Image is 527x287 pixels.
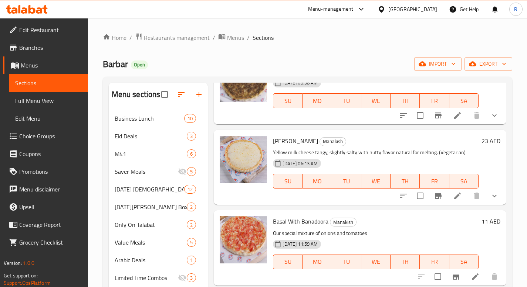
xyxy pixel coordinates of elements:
[115,273,178,282] span: Limited Time Combos
[23,258,34,268] span: 1.0.0
[332,174,361,189] button: TU
[185,115,196,122] span: 10
[486,187,503,205] button: show more
[187,257,196,264] span: 1
[468,187,486,205] button: delete
[464,57,512,71] button: export
[280,79,321,86] span: [DATE] 05:58 AM
[276,176,300,187] span: SU
[131,62,148,68] span: Open
[276,96,300,106] span: SU
[185,186,196,193] span: 12
[19,43,82,52] span: Branches
[109,216,208,234] div: Only On Talabat2
[420,93,449,108] button: FR
[273,255,303,269] button: SU
[449,93,479,108] button: SA
[361,93,391,108] button: WE
[305,96,329,106] span: MO
[19,238,82,247] span: Grocery Checklist
[115,132,187,141] span: Eid Deals
[449,174,479,189] button: SA
[187,239,196,246] span: 5
[393,256,417,267] span: TH
[3,163,88,180] a: Promotions
[109,269,208,287] div: Limited Time Combos3
[187,149,196,158] div: items
[420,59,456,69] span: import
[109,110,208,127] div: Business Lunch10
[178,167,187,176] svg: Inactive section
[452,96,476,106] span: SA
[187,221,196,228] span: 2
[187,238,196,247] div: items
[335,96,358,106] span: TU
[115,220,187,229] span: Only On Talabat
[335,256,358,267] span: TU
[115,203,187,211] div: Ramadan Suhoor Box
[429,187,447,205] button: Branch-specific-item
[109,251,208,269] div: Arabic Deals1
[273,216,328,227] span: Basal With Banadoora
[395,187,412,205] button: sort-choices
[115,256,187,264] div: Arabic Deals
[482,216,500,227] h6: 11 AED
[115,185,185,194] div: Ramadan Iftar Deals
[109,145,208,163] div: M416
[388,5,437,13] div: [GEOGRAPHIC_DATA]
[361,174,391,189] button: WE
[420,255,449,269] button: FR
[3,39,88,56] a: Branches
[15,79,82,87] span: Sections
[187,220,196,229] div: items
[109,198,208,216] div: [DATE][PERSON_NAME] Box2
[187,274,196,281] span: 3
[430,269,446,284] span: Select to update
[391,255,420,269] button: TH
[335,176,358,187] span: TU
[482,136,500,146] h6: 23 AED
[490,191,499,200] svg: Show Choices
[227,33,244,42] span: Menus
[280,241,321,248] span: [DATE] 11:59 AM
[103,56,128,72] span: Barbar
[15,114,82,123] span: Edit Menu
[303,255,332,269] button: MO
[3,198,88,216] a: Upsell
[115,114,185,123] div: Business Lunch
[453,191,462,200] a: Edit menu item
[19,149,82,158] span: Coupons
[414,57,462,71] button: import
[423,176,446,187] span: FR
[9,92,88,110] a: Full Menu View
[332,93,361,108] button: TU
[332,255,361,269] button: TU
[3,216,88,234] a: Coverage Report
[187,151,196,158] span: 6
[187,203,196,211] div: items
[213,33,215,42] li: /
[303,93,332,108] button: MO
[115,238,187,247] span: Value Meals
[19,25,82,34] span: Edit Restaurant
[429,107,447,124] button: Branch-specific-item
[135,33,210,42] a: Restaurants management
[486,268,503,286] button: delete
[109,127,208,145] div: Eid Deals3
[330,218,356,227] span: Manakish
[303,174,332,189] button: MO
[103,33,512,42] nav: breadcrumb
[3,180,88,198] a: Menu disclaimer
[109,163,208,180] div: Saver Meals5
[103,33,126,42] a: Home
[109,234,208,251] div: Value Meals5
[19,185,82,194] span: Menu disclaimer
[305,256,329,267] span: MO
[364,176,388,187] span: WE
[115,167,178,176] span: Saver Meals
[470,59,506,69] span: export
